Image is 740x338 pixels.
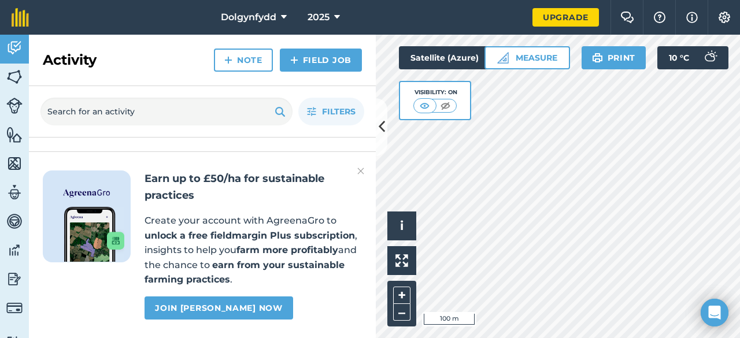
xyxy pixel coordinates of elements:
img: svg+xml;base64,PHN2ZyB4bWxucz0iaHR0cDovL3d3dy53My5vcmcvMjAwMC9zdmciIHdpZHRoPSIxOSIgaGVpZ2h0PSIyNC... [275,105,286,118]
img: svg+xml;base64,PD94bWwgdmVyc2lvbj0iMS4wIiBlbmNvZGluZz0idXRmLTgiPz4KPCEtLSBHZW5lcmF0b3I6IEFkb2JlIE... [6,300,23,316]
img: svg+xml;base64,PHN2ZyB4bWxucz0iaHR0cDovL3d3dy53My5vcmcvMjAwMC9zdmciIHdpZHRoPSI1NiIgaGVpZ2h0PSI2MC... [6,126,23,143]
img: svg+xml;base64,PHN2ZyB4bWxucz0iaHR0cDovL3d3dy53My5vcmcvMjAwMC9zdmciIHdpZHRoPSI1MCIgaGVpZ2h0PSI0MC... [438,100,453,112]
p: Create your account with AgreenaGro to , insights to help you and the chance to . [145,213,362,287]
h2: Earn up to £50/ha for sustainable practices [145,170,362,204]
div: Open Intercom Messenger [701,299,728,326]
img: svg+xml;base64,PHN2ZyB4bWxucz0iaHR0cDovL3d3dy53My5vcmcvMjAwMC9zdmciIHdpZHRoPSIxNyIgaGVpZ2h0PSIxNy... [686,10,698,24]
img: svg+xml;base64,PD94bWwgdmVyc2lvbj0iMS4wIiBlbmNvZGluZz0idXRmLTgiPz4KPCEtLSBHZW5lcmF0b3I6IEFkb2JlIE... [6,184,23,201]
span: i [400,218,404,233]
img: Ruler icon [497,52,509,64]
img: svg+xml;base64,PHN2ZyB4bWxucz0iaHR0cDovL3d3dy53My5vcmcvMjAwMC9zdmciIHdpZHRoPSIxOSIgaGVpZ2h0PSIyNC... [592,51,603,65]
a: Upgrade [532,8,599,27]
a: Field Job [280,49,362,72]
img: svg+xml;base64,PHN2ZyB4bWxucz0iaHR0cDovL3d3dy53My5vcmcvMjAwMC9zdmciIHdpZHRoPSIxNCIgaGVpZ2h0PSIyNC... [224,53,232,67]
a: Note [214,49,273,72]
button: – [393,304,410,321]
strong: earn from your sustainable farming practices [145,259,345,285]
a: Join [PERSON_NAME] now [145,296,293,320]
button: + [393,287,410,304]
img: svg+xml;base64,PHN2ZyB4bWxucz0iaHR0cDovL3d3dy53My5vcmcvMjAwMC9zdmciIHdpZHRoPSI1NiIgaGVpZ2h0PSI2MC... [6,155,23,172]
button: Satellite (Azure) [399,46,510,69]
img: Screenshot of the Gro app [64,207,124,262]
img: A question mark icon [653,12,667,23]
button: Print [582,46,646,69]
img: svg+xml;base64,PHN2ZyB4bWxucz0iaHR0cDovL3d3dy53My5vcmcvMjAwMC9zdmciIHdpZHRoPSI1NiIgaGVpZ2h0PSI2MC... [6,68,23,86]
button: i [387,211,416,240]
img: Two speech bubbles overlapping with the left bubble in the forefront [620,12,634,23]
img: svg+xml;base64,PHN2ZyB4bWxucz0iaHR0cDovL3d3dy53My5vcmcvMjAwMC9zdmciIHdpZHRoPSIyMiIgaGVpZ2h0PSIzMC... [357,164,364,178]
img: Four arrows, one pointing top left, one top right, one bottom right and the last bottom left [395,254,408,267]
strong: farm more profitably [236,244,338,255]
img: svg+xml;base64,PHN2ZyB4bWxucz0iaHR0cDovL3d3dy53My5vcmcvMjAwMC9zdmciIHdpZHRoPSI1MCIgaGVpZ2h0PSI0MC... [417,100,432,112]
img: A cog icon [717,12,731,23]
img: svg+xml;base64,PD94bWwgdmVyc2lvbj0iMS4wIiBlbmNvZGluZz0idXRmLTgiPz4KPCEtLSBHZW5lcmF0b3I6IEFkb2JlIE... [698,46,721,69]
span: Dolgynfydd [221,10,276,24]
span: 10 ° C [669,46,689,69]
img: svg+xml;base64,PHN2ZyB4bWxucz0iaHR0cDovL3d3dy53My5vcmcvMjAwMC9zdmciIHdpZHRoPSIxNCIgaGVpZ2h0PSIyNC... [290,53,298,67]
img: svg+xml;base64,PD94bWwgdmVyc2lvbj0iMS4wIiBlbmNvZGluZz0idXRmLTgiPz4KPCEtLSBHZW5lcmF0b3I6IEFkb2JlIE... [6,98,23,114]
span: 2025 [308,10,330,24]
img: svg+xml;base64,PD94bWwgdmVyc2lvbj0iMS4wIiBlbmNvZGluZz0idXRmLTgiPz4KPCEtLSBHZW5lcmF0b3I6IEFkb2JlIE... [6,39,23,57]
strong: unlock a free fieldmargin Plus subscription [145,230,355,241]
img: svg+xml;base64,PD94bWwgdmVyc2lvbj0iMS4wIiBlbmNvZGluZz0idXRmLTgiPz4KPCEtLSBHZW5lcmF0b3I6IEFkb2JlIE... [6,270,23,288]
img: svg+xml;base64,PD94bWwgdmVyc2lvbj0iMS4wIiBlbmNvZGluZz0idXRmLTgiPz4KPCEtLSBHZW5lcmF0b3I6IEFkb2JlIE... [6,213,23,230]
span: Filters [322,105,356,118]
button: Measure [484,46,570,69]
input: Search for an activity [40,98,293,125]
img: fieldmargin Logo [12,8,29,27]
button: Filters [298,98,364,125]
div: Visibility: On [413,88,457,97]
h2: Activity [43,51,97,69]
button: 10 °C [657,46,728,69]
img: svg+xml;base64,PD94bWwgdmVyc2lvbj0iMS4wIiBlbmNvZGluZz0idXRmLTgiPz4KPCEtLSBHZW5lcmF0b3I6IEFkb2JlIE... [6,242,23,259]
